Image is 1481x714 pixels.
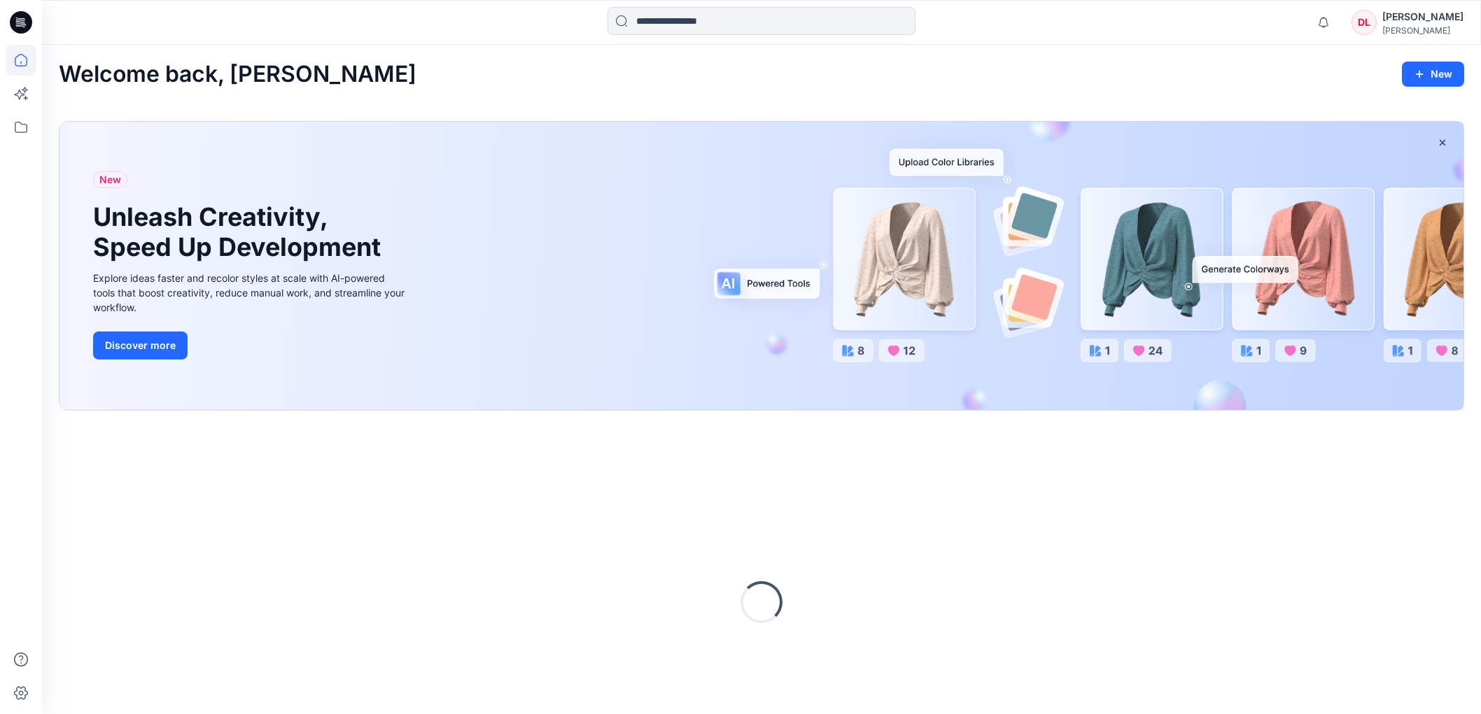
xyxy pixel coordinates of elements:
[1402,62,1464,87] button: New
[93,271,408,315] div: Explore ideas faster and recolor styles at scale with AI-powered tools that boost creativity, red...
[59,62,416,87] h2: Welcome back, [PERSON_NAME]
[1382,8,1464,25] div: [PERSON_NAME]
[93,202,387,262] h1: Unleash Creativity, Speed Up Development
[93,331,188,359] button: Discover more
[93,331,408,359] a: Discover more
[1352,10,1377,35] div: DL
[1382,25,1464,36] div: [PERSON_NAME]
[99,171,121,188] span: New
